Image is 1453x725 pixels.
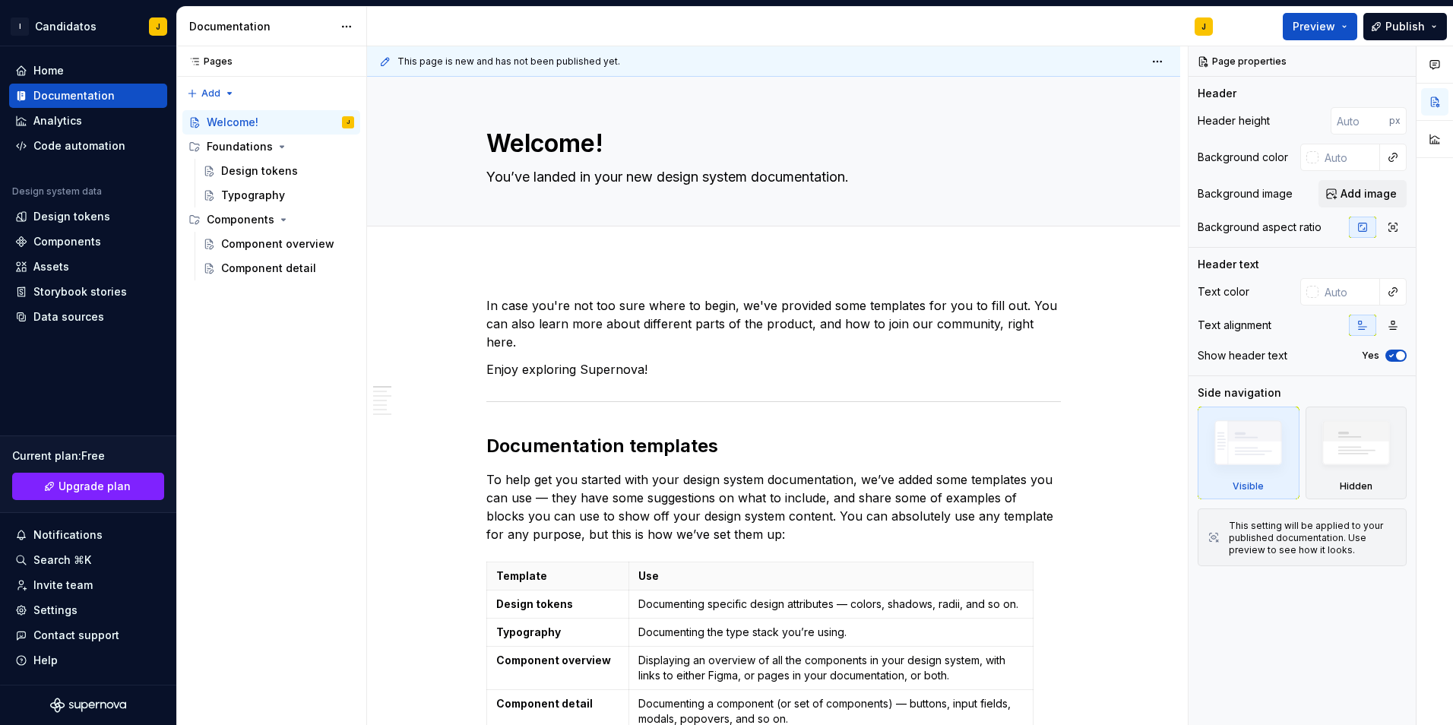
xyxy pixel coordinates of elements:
div: Text alignment [1198,318,1271,333]
p: Documenting specific design attributes — colors, shadows, radii, and so on. [638,597,1023,612]
strong: Component detail [496,697,593,710]
strong: Typography [496,625,561,638]
a: Settings [9,598,167,622]
button: Publish [1363,13,1447,40]
a: Component overview [197,232,360,256]
textarea: You’ve landed in your new design system documentation. [483,165,1058,189]
div: Hidden [1306,407,1407,499]
h2: Documentation templates [486,434,1061,458]
div: Visible [1233,480,1264,492]
span: Preview [1293,19,1335,34]
div: Design tokens [33,209,110,224]
button: Notifications [9,523,167,547]
span: Add [201,87,220,100]
div: Background aspect ratio [1198,220,1322,235]
div: Background image [1198,186,1293,201]
a: Documentation [9,84,167,108]
div: Notifications [33,527,103,543]
div: J [347,115,350,130]
div: Components [207,212,274,227]
div: Settings [33,603,78,618]
div: Invite team [33,578,93,593]
div: Foundations [182,135,360,159]
a: Design tokens [197,159,360,183]
p: Use [638,568,1023,584]
div: Show header text [1198,348,1287,363]
textarea: Welcome! [483,125,1058,162]
div: Foundations [207,139,273,154]
button: Add image [1318,180,1407,207]
a: Component detail [197,256,360,280]
div: Design tokens [221,163,298,179]
a: Analytics [9,109,167,133]
div: Component detail [221,261,316,276]
button: Contact support [9,623,167,647]
div: Header text [1198,257,1259,272]
button: Preview [1283,13,1357,40]
a: Typography [197,183,360,207]
div: Candidatos [35,19,97,34]
svg: Supernova Logo [50,698,126,713]
a: Assets [9,255,167,279]
div: Analytics [33,113,82,128]
a: Invite team [9,573,167,597]
button: ICandidatosJ [3,10,173,43]
div: This setting will be applied to your published documentation. Use preview to see how it looks. [1229,520,1397,556]
div: Visible [1198,407,1299,499]
div: Current plan : Free [12,448,164,464]
input: Auto [1331,107,1389,135]
p: Enjoy exploring Supernova! [486,360,1061,378]
input: Auto [1318,278,1380,306]
span: Publish [1385,19,1425,34]
a: Data sources [9,305,167,329]
div: Typography [221,188,285,203]
button: Search ⌘K [9,548,167,572]
label: Yes [1362,350,1379,362]
div: Assets [33,259,69,274]
p: Displaying an overview of all the components in your design system, with links to either Figma, o... [638,653,1023,683]
a: Storybook stories [9,280,167,304]
strong: Component overview [496,654,611,666]
div: Search ⌘K [33,552,91,568]
div: Help [33,653,58,668]
div: Side navigation [1198,385,1281,400]
div: Text color [1198,284,1249,299]
div: J [156,21,160,33]
p: Documenting the type stack you’re using. [638,625,1023,640]
div: Header [1198,86,1236,101]
p: In case you're not too sure where to begin, we've provided some templates for you to fill out. Yo... [486,296,1061,351]
div: Background color [1198,150,1288,165]
div: Data sources [33,309,104,325]
div: Component overview [221,236,334,252]
span: This page is new and has not been published yet. [397,55,620,68]
span: Add image [1341,186,1397,201]
div: J [1201,21,1206,33]
div: I [11,17,29,36]
div: Storybook stories [33,284,127,299]
p: To help get you started with your design system documentation, we’ve added some templates you can... [486,470,1061,543]
div: Pages [182,55,233,68]
div: Components [182,207,360,232]
div: Welcome! [207,115,258,130]
a: Components [9,230,167,254]
div: Hidden [1340,480,1372,492]
button: Help [9,648,167,673]
div: Design system data [12,185,102,198]
button: Upgrade plan [12,473,164,500]
div: Documentation [189,19,333,34]
a: Welcome!J [182,110,360,135]
p: px [1389,115,1401,127]
input: Auto [1318,144,1380,171]
div: Code automation [33,138,125,154]
a: Code automation [9,134,167,158]
div: Documentation [33,88,115,103]
a: Design tokens [9,204,167,229]
div: Home [33,63,64,78]
span: Upgrade plan [59,479,131,494]
div: Header height [1198,113,1270,128]
a: Home [9,59,167,83]
p: Template [496,568,619,584]
div: Contact support [33,628,119,643]
strong: Design tokens [496,597,573,610]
